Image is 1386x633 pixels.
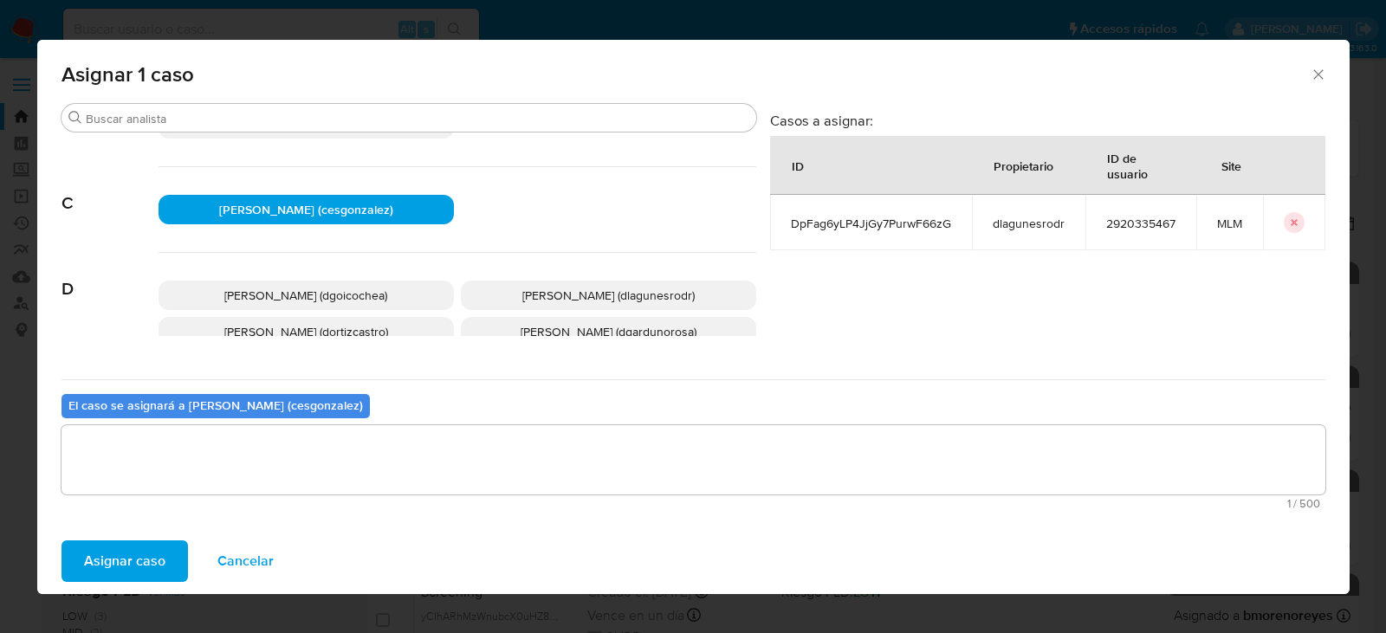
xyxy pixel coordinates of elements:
h3: Casos a asignar: [770,112,1325,129]
div: [PERSON_NAME] (cesgonzalez) [159,195,454,224]
button: Asignar caso [62,540,188,582]
span: Máximo 500 caracteres [67,498,1320,509]
input: Buscar analista [86,111,749,126]
div: ID [771,145,825,186]
span: Asignar caso [84,542,165,580]
b: El caso se asignará a [PERSON_NAME] (cesgonzalez) [68,397,363,414]
button: icon-button [1284,212,1305,233]
button: Buscar [68,111,82,125]
div: [PERSON_NAME] (dortizcastro) [159,317,454,346]
button: Cerrar ventana [1310,66,1325,81]
div: assign-modal [37,40,1350,594]
span: C [62,167,159,214]
span: 2920335467 [1106,216,1176,231]
span: [PERSON_NAME] (dortizcastro) [224,323,388,340]
div: [PERSON_NAME] (dgardunorosa) [461,317,756,346]
span: Cancelar [217,542,274,580]
span: D [62,253,159,300]
div: [PERSON_NAME] (dlagunesrodr) [461,281,756,310]
span: [PERSON_NAME] (dgoicochea) [224,287,387,304]
span: [PERSON_NAME] (cesgonzalez) [219,201,393,218]
span: Asignar 1 caso [62,64,1311,85]
span: DpFag6yLP4JjGy7PurwF66zG [791,216,951,231]
div: Propietario [973,145,1074,186]
div: [PERSON_NAME] (dgoicochea) [159,281,454,310]
span: MLM [1217,216,1242,231]
span: dlagunesrodr [993,216,1065,231]
button: Cancelar [195,540,296,582]
div: ID de usuario [1086,137,1195,194]
span: [PERSON_NAME] (dgardunorosa) [521,323,696,340]
span: [PERSON_NAME] (dlagunesrodr) [522,287,695,304]
div: Site [1201,145,1262,186]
